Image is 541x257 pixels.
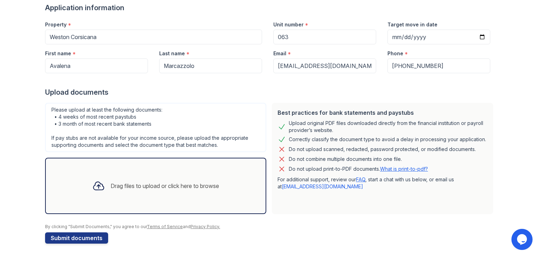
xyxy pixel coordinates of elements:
[45,3,496,13] div: Application information
[191,224,220,229] a: Privacy Policy.
[282,183,363,189] a: [EMAIL_ADDRESS][DOMAIN_NAME]
[278,176,487,190] p: For additional support, review our , start a chat with us below, or email us at
[45,232,108,244] button: Submit documents
[511,229,534,250] iframe: chat widget
[289,145,476,153] div: Do not upload scanned, redacted, password protected, or modified documents.
[289,165,428,173] p: Do not upload print-to-PDF documents.
[45,87,496,97] div: Upload documents
[289,155,402,163] div: Do not combine multiple documents into one file.
[278,108,487,117] div: Best practices for bank statements and paystubs
[273,50,286,57] label: Email
[289,135,486,144] div: Correctly classify the document type to avoid a delay in processing your application.
[45,50,71,57] label: First name
[387,50,403,57] label: Phone
[111,182,219,190] div: Drag files to upload or click here to browse
[356,176,365,182] a: FAQ
[380,166,428,172] a: What is print-to-pdf?
[45,21,67,28] label: Property
[289,120,487,134] div: Upload original PDF files downloaded directly from the financial institution or payroll provider’...
[45,103,266,152] div: Please upload at least the following documents: • 4 weeks of most recent paystubs • 3 month of mo...
[45,224,496,230] div: By clicking "Submit Documents," you agree to our and
[273,21,304,28] label: Unit number
[159,50,185,57] label: Last name
[147,224,183,229] a: Terms of Service
[387,21,437,28] label: Target move in date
